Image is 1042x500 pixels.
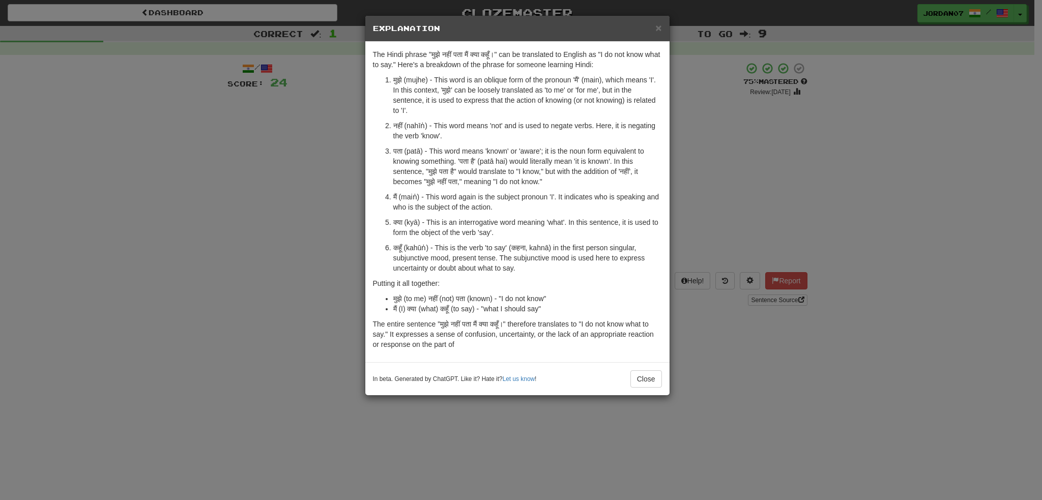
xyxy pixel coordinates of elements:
p: नहीं (nahīṅ) - This word means 'not' and is used to negate verbs. Here, it is negating the verb '... [393,121,662,141]
p: मैं (maiṅ) - This word again is the subject pronoun 'I'. It indicates who is speaking and who is ... [393,192,662,212]
p: क्या (kyā) - This is an interrogative word meaning 'what'. In this sentence, it is used to form t... [393,217,662,238]
small: In beta. Generated by ChatGPT. Like it? Hate it? ! [373,375,537,384]
p: The Hindi phrase "मुझे नहीं पता मैं क्या कहूँ।" can be translated to English as "I do not know wh... [373,49,662,70]
p: The entire sentence "मुझे नहीं पता मैं क्या कहूँ।" therefore translates to "I do not know what to... [373,319,662,349]
li: मैं (I) क्या (what) कहूँ (to say) - "what I should say" [393,304,662,314]
p: मुझे (mujhe) - This word is an oblique form of the pronoun 'मैं' (main), which means 'I'. In this... [393,75,662,115]
p: पता (patā) - This word means 'known' or 'aware'; it is the noun form equivalent to knowing someth... [393,146,662,187]
button: Close [630,370,662,388]
p: कहूँ (kahūṅ) - This is the verb 'to say' (कहना, kahnā) in the first person singular, subjunctive ... [393,243,662,273]
span: × [655,22,661,34]
h5: Explanation [373,23,662,34]
p: Putting it all together: [373,278,662,288]
button: Close [655,22,661,33]
li: मुझे (to me) नहीं (not) पता (known) - "I do not know" [393,293,662,304]
a: Let us know [503,375,535,383]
